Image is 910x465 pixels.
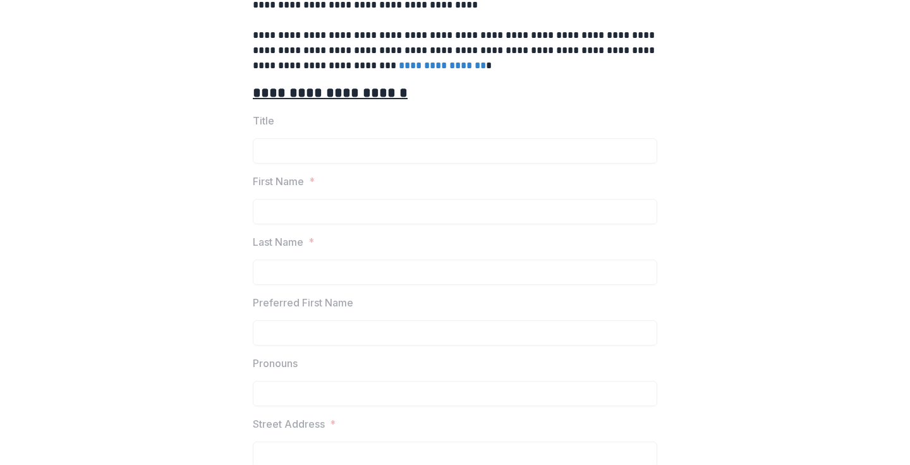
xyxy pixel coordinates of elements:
[253,174,304,189] p: First Name
[253,356,298,371] p: Pronouns
[253,113,274,128] p: Title
[253,416,325,432] p: Street Address
[253,234,303,250] p: Last Name
[253,295,353,310] p: Preferred First Name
